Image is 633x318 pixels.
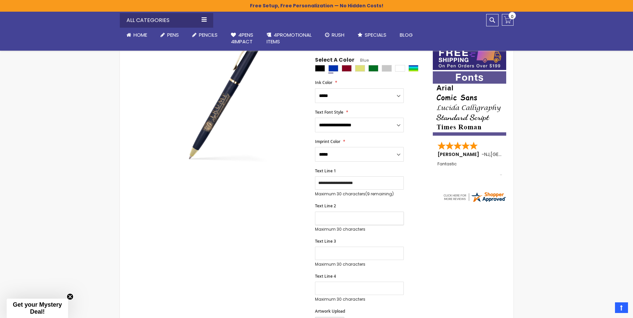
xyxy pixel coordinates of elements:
[315,238,336,244] span: Text Line 3
[354,57,369,63] span: Blue
[332,31,344,38] span: Rush
[315,273,336,279] span: Text Line 4
[365,191,394,197] span: (9 remaining)
[400,31,413,38] span: Blog
[13,301,62,315] span: Get your Mystery Deal!
[315,65,325,72] div: Black
[615,302,628,313] a: Top
[433,46,506,70] img: Free shipping on orders over $199
[315,262,404,267] p: Maximum 30 characters
[511,13,514,20] span: 0
[7,299,68,318] div: Get your Mystery Deal!Close teaser
[154,15,306,168] img: navy-blue-4pg-9160_ultra_gold_side_main_1.jpg
[267,31,312,45] span: 4PROMOTIONAL ITEMS
[231,31,253,45] span: 4Pens 4impact
[482,151,540,158] span: - ,
[351,28,393,42] a: Specials
[365,31,386,38] span: Specials
[328,65,338,72] div: Blue
[315,56,354,65] span: Select A Color
[491,151,540,158] span: [GEOGRAPHIC_DATA]
[315,168,336,174] span: Text Line 1
[199,31,218,38] span: Pencils
[437,162,502,176] div: Fantastic
[315,191,404,197] p: Maximum 30 characters
[395,65,405,72] div: White
[433,71,506,136] img: font-personalization-examples
[437,151,482,158] span: [PERSON_NAME]
[315,308,345,314] span: Artwork Upload
[260,28,318,49] a: 4PROMOTIONALITEMS
[484,151,490,158] span: NJ
[342,65,352,72] div: Burgundy
[442,199,507,204] a: 4pens.com certificate URL
[224,28,260,49] a: 4Pens4impact
[408,65,418,72] div: Assorted
[393,28,419,42] a: Blog
[154,28,186,42] a: Pens
[382,65,392,72] div: Silver
[315,227,404,232] p: Maximum 30 characters
[315,203,336,209] span: Text Line 2
[133,31,147,38] span: Home
[355,65,365,72] div: Gold
[120,28,154,42] a: Home
[315,80,332,85] span: Ink Color
[368,65,378,72] div: Green
[502,14,514,26] a: 0
[186,28,224,42] a: Pencils
[167,31,179,38] span: Pens
[315,139,340,144] span: Imprint Color
[120,13,213,28] div: All Categories
[315,297,404,302] p: Maximum 30 characters
[67,293,73,300] button: Close teaser
[442,191,507,203] img: 4pens.com widget logo
[315,109,343,115] span: Text Font Style
[318,28,351,42] a: Rush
